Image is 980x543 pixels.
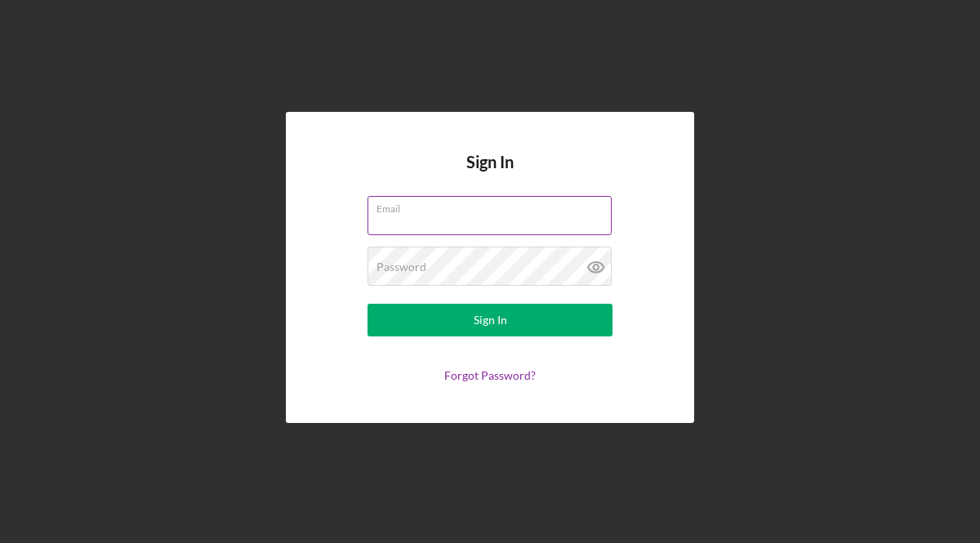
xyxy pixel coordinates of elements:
div: Sign In [474,304,507,336]
a: Forgot Password? [444,368,536,382]
label: Email [376,197,612,215]
button: Sign In [367,304,612,336]
label: Password [376,260,426,274]
h4: Sign In [466,153,514,196]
